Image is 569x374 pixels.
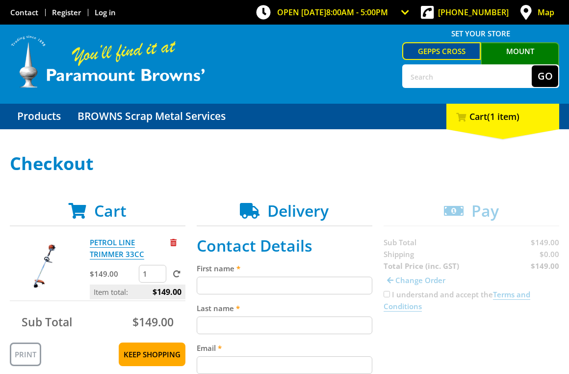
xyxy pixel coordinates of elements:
[132,314,174,330] span: $149.00
[153,285,181,299] span: $149.00
[70,104,233,129] a: Go to the BROWNS Scrap Metal Services page
[402,26,559,41] span: Set your store
[119,343,185,366] a: Keep Shopping
[532,65,558,87] button: Go
[197,356,372,374] input: Please enter your email address.
[95,7,116,17] a: Log in
[487,111,519,122] span: (1 item)
[10,7,38,17] a: Go to the Contact page
[90,237,144,259] a: PETROL LINE TRIMMER 33CC
[10,154,559,173] h1: Checkout
[481,42,559,76] a: Mount [PERSON_NAME]
[446,104,559,129] div: Cart
[90,268,137,280] p: $149.00
[277,7,388,18] span: OPEN [DATE]
[267,200,329,221] span: Delivery
[402,42,481,60] a: Gepps Cross
[52,7,81,17] a: Go to the registration page
[403,65,532,87] input: Search
[197,302,372,314] label: Last name
[197,342,372,354] label: Email
[326,7,388,18] span: 8:00am - 5:00pm
[10,343,41,366] a: Print
[90,285,185,299] p: Item total:
[10,34,206,89] img: Paramount Browns'
[170,237,177,247] a: Remove from cart
[197,262,372,274] label: First name
[16,236,75,295] img: PETROL LINE TRIMMER 33CC
[22,314,72,330] span: Sub Total
[197,236,372,255] h2: Contact Details
[197,316,372,334] input: Please enter your last name.
[94,200,127,221] span: Cart
[10,104,68,129] a: Go to the Products page
[197,277,372,294] input: Please enter your first name.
